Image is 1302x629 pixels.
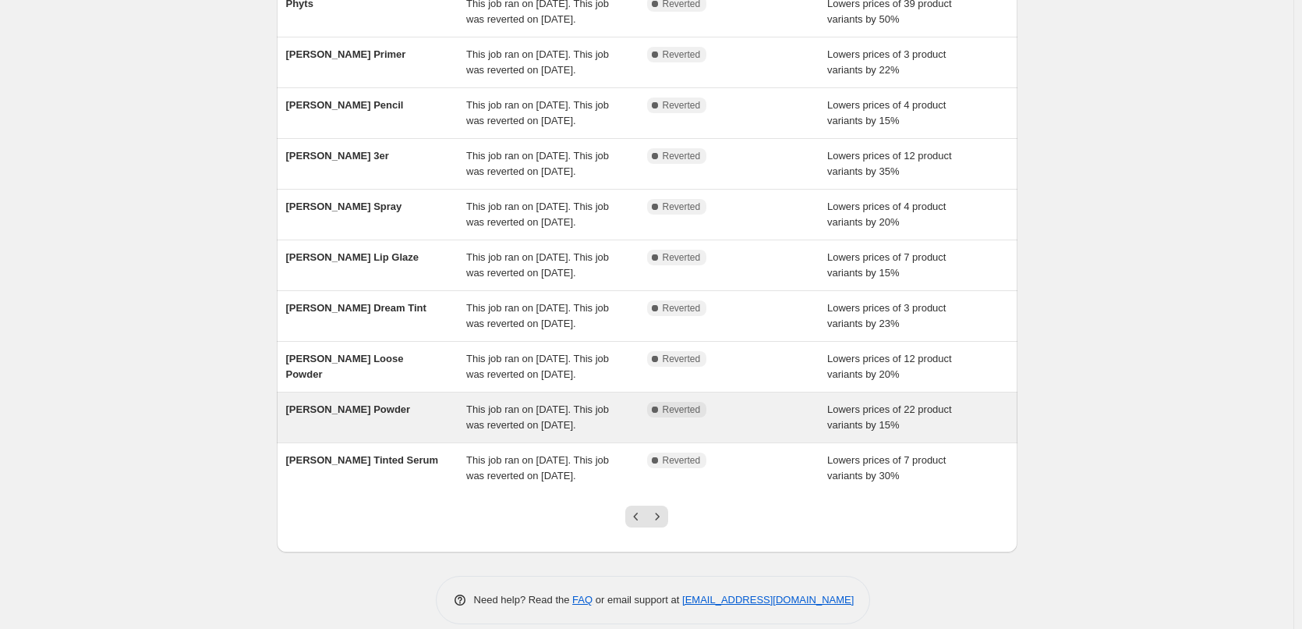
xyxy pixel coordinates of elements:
span: Reverted [663,150,701,162]
span: Lowers prices of 4 product variants by 20% [827,201,946,228]
span: This job ran on [DATE]. This job was reverted on [DATE]. [466,99,609,126]
span: Lowers prices of 22 product variants by 15% [827,403,952,431]
span: This job ran on [DATE]. This job was reverted on [DATE]. [466,251,609,279]
button: Next [646,506,668,528]
a: [EMAIL_ADDRESS][DOMAIN_NAME] [682,594,854,606]
span: or email support at [593,594,682,606]
span: This job ran on [DATE]. This job was reverted on [DATE]. [466,48,609,76]
span: [PERSON_NAME] Loose Powder [286,353,404,380]
span: Need help? Read the [474,594,573,606]
span: Reverted [663,353,701,365]
nav: Pagination [625,506,668,528]
span: Reverted [663,201,701,213]
span: Lowers prices of 12 product variants by 35% [827,150,952,177]
span: Lowers prices of 3 product variants by 22% [827,48,946,76]
span: [PERSON_NAME] Lip Glaze [286,251,419,263]
span: [PERSON_NAME] Spray [286,201,402,212]
span: This job ran on [DATE]. This job was reverted on [DATE]. [466,353,609,380]
span: Reverted [663,454,701,467]
span: [PERSON_NAME] Primer [286,48,406,60]
span: Lowers prices of 7 product variants by 30% [827,454,946,482]
span: Lowers prices of 4 product variants by 15% [827,99,946,126]
span: [PERSON_NAME] Powder [286,403,411,415]
span: Reverted [663,99,701,112]
span: Lowers prices of 12 product variants by 20% [827,353,952,380]
span: This job ran on [DATE]. This job was reverted on [DATE]. [466,302,609,329]
span: [PERSON_NAME] Dream Tint [286,302,426,314]
span: Reverted [663,302,701,314]
button: Previous [625,506,647,528]
span: [PERSON_NAME] Pencil [286,99,404,111]
a: FAQ [572,594,593,606]
span: Reverted [663,251,701,264]
span: [PERSON_NAME] Tinted Serum [286,454,439,466]
span: This job ran on [DATE]. This job was reverted on [DATE]. [466,454,609,482]
span: This job ran on [DATE]. This job was reverted on [DATE]. [466,403,609,431]
span: Lowers prices of 7 product variants by 15% [827,251,946,279]
span: [PERSON_NAME] 3er [286,150,389,162]
span: Lowers prices of 3 product variants by 23% [827,302,946,329]
span: Reverted [663,48,701,61]
span: This job ran on [DATE]. This job was reverted on [DATE]. [466,201,609,228]
span: Reverted [663,403,701,416]
span: This job ran on [DATE]. This job was reverted on [DATE]. [466,150,609,177]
